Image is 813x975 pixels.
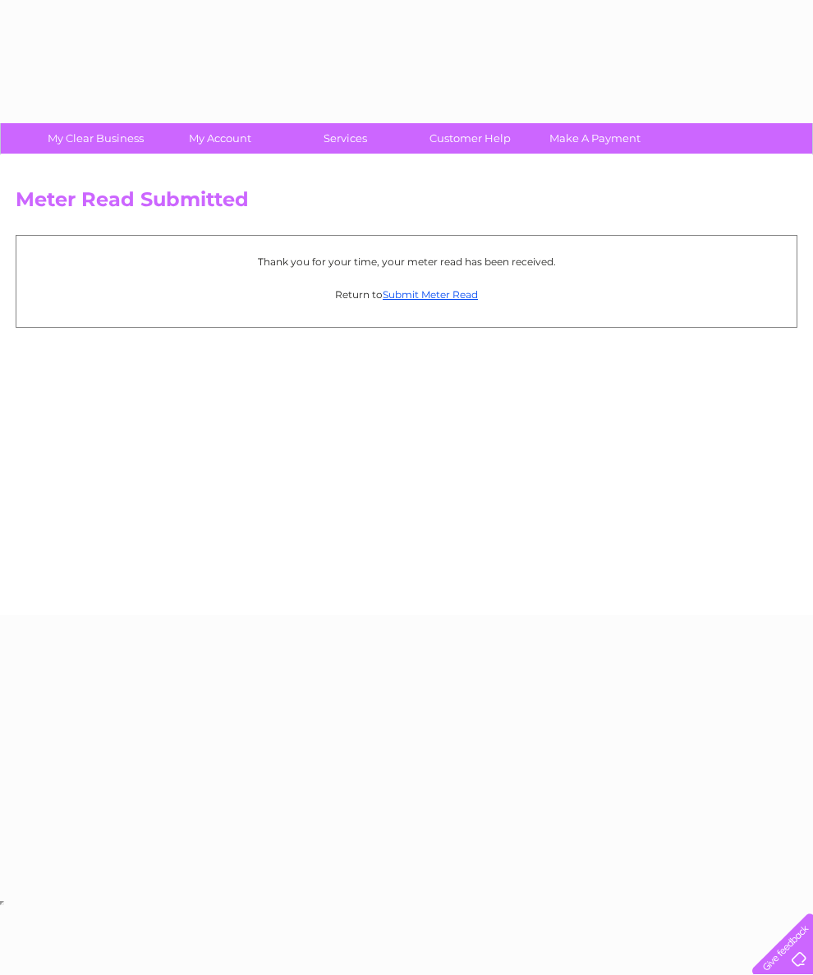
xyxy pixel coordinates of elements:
[153,123,288,154] a: My Account
[402,123,538,154] a: Customer Help
[16,188,797,219] h2: Meter Read Submitted
[383,288,478,301] a: Submit Meter Read
[25,254,788,269] p: Thank you for your time, your meter read has been received.
[25,287,788,302] p: Return to
[28,123,163,154] a: My Clear Business
[278,123,413,154] a: Services
[527,123,663,154] a: Make A Payment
